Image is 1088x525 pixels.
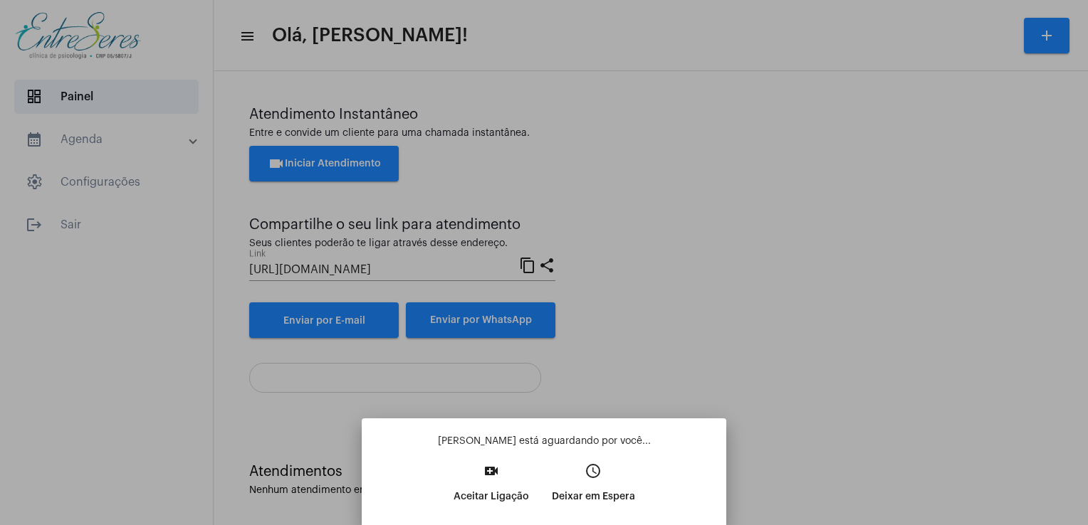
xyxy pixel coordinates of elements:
[585,462,602,479] mat-icon: access_time
[552,484,635,509] p: Deixar em Espera
[373,434,715,448] p: [PERSON_NAME] está aguardando por você...
[454,484,529,509] p: Aceitar Ligação
[483,462,500,479] mat-icon: video_call
[540,458,647,519] button: Deixar em Espera
[442,458,540,519] button: Aceitar Ligação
